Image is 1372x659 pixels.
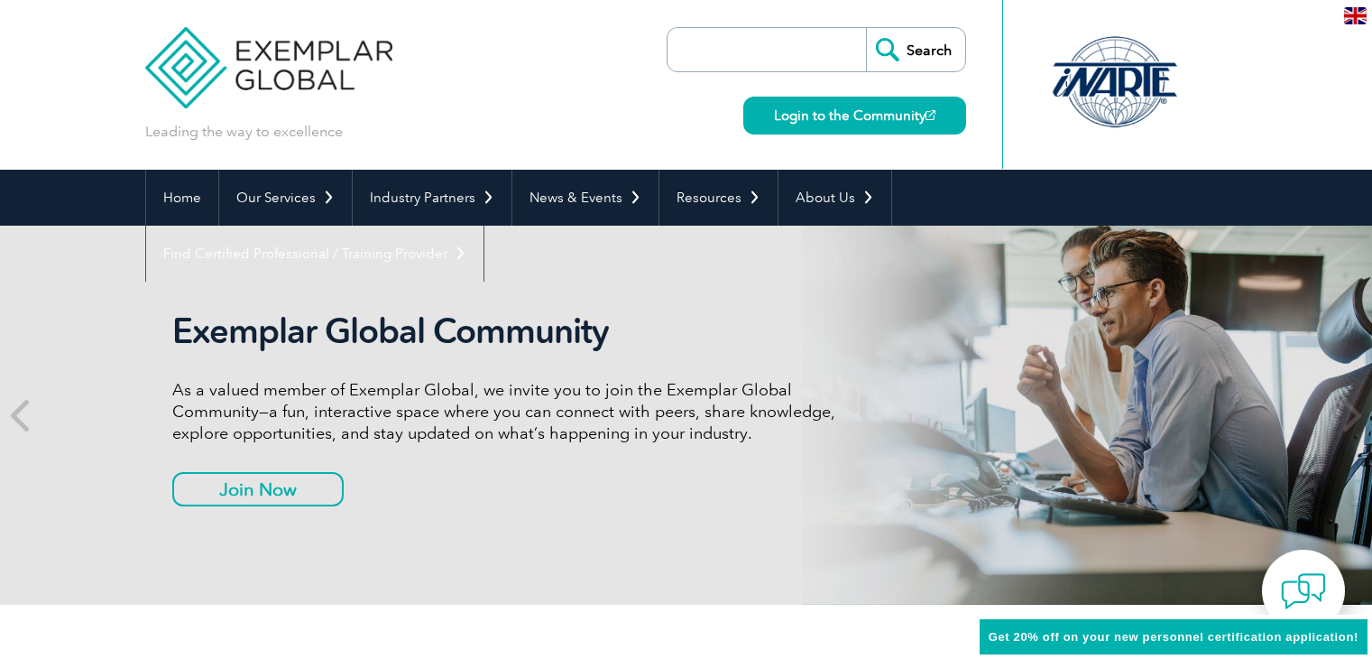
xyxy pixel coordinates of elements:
[659,170,778,226] a: Resources
[145,122,343,142] p: Leading the way to excellence
[743,97,966,135] a: Login to the Community
[989,630,1358,644] span: Get 20% off on your new personnel certification application!
[172,379,849,444] p: As a valued member of Exemplar Global, we invite you to join the Exemplar Global Community—a fun,...
[1281,569,1326,614] img: contact-chat.png
[925,110,935,120] img: open_square.png
[172,311,849,352] h2: Exemplar Global Community
[512,170,658,226] a: News & Events
[353,170,511,226] a: Industry Partners
[219,170,352,226] a: Our Services
[1344,7,1367,24] img: en
[146,226,483,282] a: Find Certified Professional / Training Provider
[778,170,891,226] a: About Us
[146,170,218,226] a: Home
[172,472,344,506] a: Join Now
[866,28,965,71] input: Search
